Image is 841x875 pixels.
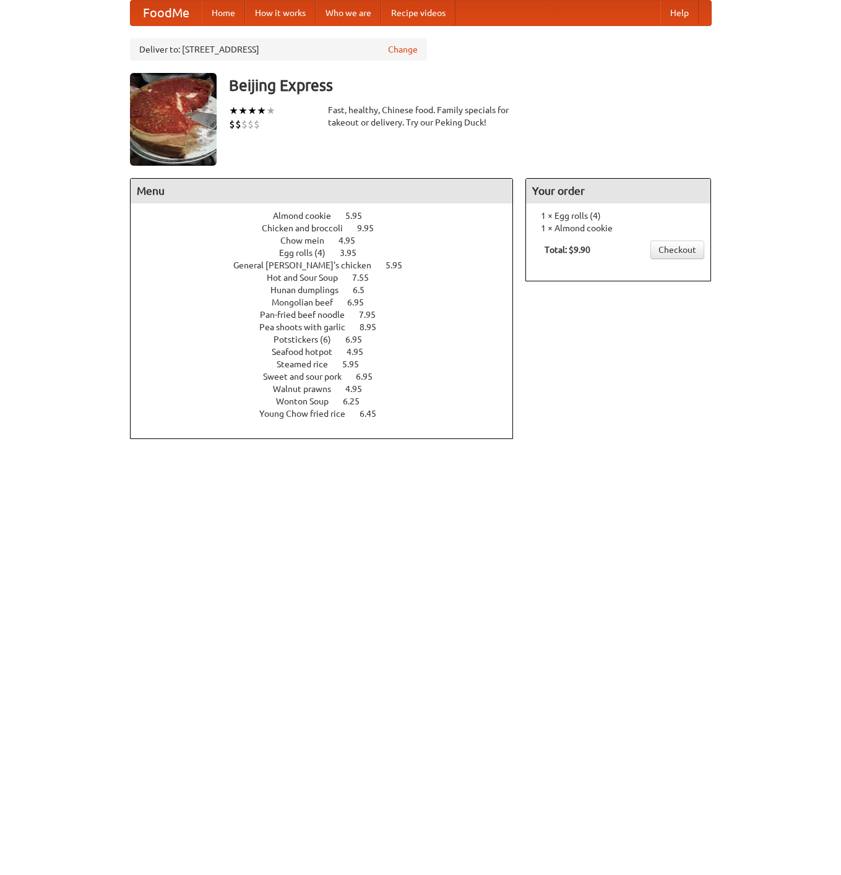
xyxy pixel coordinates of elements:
[272,297,345,307] span: Mongolian beef
[345,335,374,344] span: 6.95
[262,223,397,233] a: Chicken and broccoli 9.95
[130,73,217,166] img: angular.jpg
[260,310,357,320] span: Pan-fried beef noodle
[339,236,368,245] span: 4.95
[235,117,241,131] li: $
[357,223,386,233] span: 9.95
[276,396,341,406] span: Wonton Soup
[342,359,371,369] span: 5.95
[545,245,590,255] b: Total: $9.90
[386,260,415,270] span: 5.95
[347,347,376,357] span: 4.95
[257,104,266,117] li: ★
[267,273,392,283] a: Hot and Sour Soup 7.55
[263,372,395,382] a: Sweet and sour pork 6.95
[259,322,358,332] span: Pea shoots with garlic
[279,248,338,258] span: Egg rolls (4)
[229,104,238,117] li: ★
[270,285,387,295] a: Hunan dumplings 6.5
[270,285,351,295] span: Hunan dumplings
[360,409,389,419] span: 6.45
[233,260,384,270] span: General [PERSON_NAME]'s chicken
[660,1,699,25] a: Help
[274,335,343,344] span: Potstickers (6)
[532,210,704,222] li: 1 × Egg rolls (4)
[130,38,427,61] div: Deliver to: [STREET_ADDRESS]
[272,347,386,357] a: Seafood hotpot 4.95
[276,396,382,406] a: Wonton Soup 6.25
[526,179,710,203] h4: Your order
[273,211,343,221] span: Almond cookie
[356,372,385,382] span: 6.95
[238,104,248,117] li: ★
[343,396,372,406] span: 6.25
[277,359,382,369] a: Steamed rice 5.95
[272,297,387,307] a: Mongolian beef 6.95
[272,347,345,357] span: Seafood hotpot
[229,73,712,98] h3: Beijing Express
[259,322,399,332] a: Pea shoots with garlic 8.95
[260,310,399,320] a: Pan-fried beef noodle 7.95
[316,1,381,25] a: Who we are
[259,409,358,419] span: Young Chow fried rice
[277,359,340,369] span: Steamed rice
[280,236,378,245] a: Chow mein 4.95
[381,1,455,25] a: Recipe videos
[360,322,389,332] span: 8.95
[229,117,235,131] li: $
[267,273,350,283] span: Hot and Sour Soup
[347,297,376,307] span: 6.95
[359,310,388,320] span: 7.95
[241,117,248,131] li: $
[279,248,379,258] a: Egg rolls (4) 3.95
[273,384,385,394] a: Walnut prawns 4.95
[263,372,354,382] span: Sweet and sour pork
[280,236,337,245] span: Chow mein
[248,117,254,131] li: $
[532,222,704,234] li: 1 × Almond cookie
[328,104,514,129] div: Fast, healthy, Chinese food. Family specials for takeout or delivery. Try our Peking Duck!
[131,1,202,25] a: FoodMe
[388,43,418,56] a: Change
[131,179,513,203] h4: Menu
[650,241,704,259] a: Checkout
[245,1,316,25] a: How it works
[233,260,425,270] a: General [PERSON_NAME]'s chicken 5.95
[273,384,343,394] span: Walnut prawns
[340,248,369,258] span: 3.95
[274,335,385,344] a: Potstickers (6) 6.95
[353,285,377,295] span: 6.5
[345,384,374,394] span: 4.95
[345,211,374,221] span: 5.95
[248,104,257,117] li: ★
[259,409,399,419] a: Young Chow fried rice 6.45
[273,211,385,221] a: Almond cookie 5.95
[254,117,260,131] li: $
[266,104,275,117] li: ★
[202,1,245,25] a: Home
[352,273,381,283] span: 7.55
[262,223,355,233] span: Chicken and broccoli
